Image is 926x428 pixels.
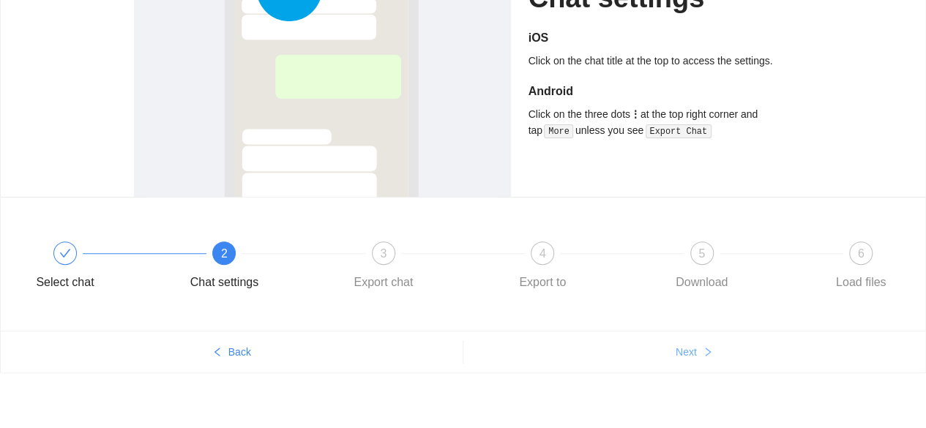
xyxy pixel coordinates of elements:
b: ⋮ [630,108,641,120]
button: Nextright [463,340,926,364]
div: Load files [836,271,886,294]
div: 3Export chat [341,241,500,294]
div: 4Export to [500,241,659,294]
div: Click on the three dots at the top right corner and tap unless you see [529,106,793,139]
code: More [544,124,573,139]
div: 2Chat settings [182,241,340,294]
div: Export chat [354,271,413,294]
h5: iOS [529,29,793,47]
code: Export Chat [646,124,712,139]
span: 3 [380,247,387,260]
span: 4 [539,247,546,260]
div: Select chat [36,271,94,294]
span: 2 [221,247,228,260]
div: Export to [519,271,566,294]
h5: Android [529,83,793,100]
div: 5Download [660,241,818,294]
span: right [703,347,713,358]
div: Chat settings [190,271,258,294]
span: Next [676,344,697,360]
div: Download [676,271,728,294]
span: check [59,247,71,259]
span: left [212,347,223,358]
div: 6Load files [818,241,903,294]
button: leftBack [1,340,463,364]
div: Select chat [23,241,182,294]
div: Click on the chat title at the top to access the settings. [529,53,793,69]
span: 6 [858,247,865,260]
span: 5 [698,247,705,260]
span: Back [228,344,251,360]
